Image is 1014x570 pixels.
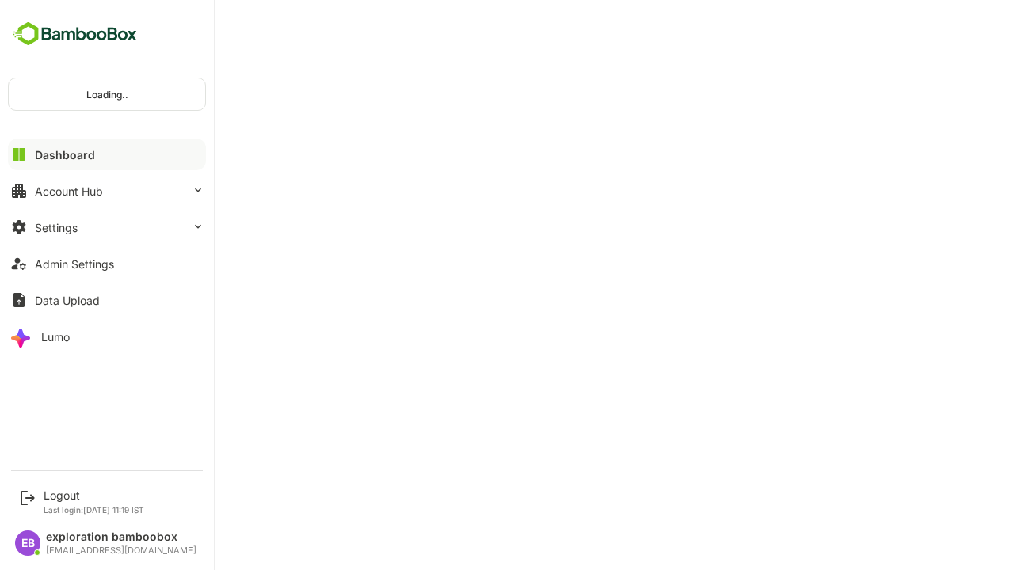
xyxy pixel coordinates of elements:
[41,330,70,344] div: Lumo
[8,139,206,170] button: Dashboard
[15,530,40,556] div: EB
[46,545,196,556] div: [EMAIL_ADDRESS][DOMAIN_NAME]
[9,78,205,110] div: Loading..
[8,175,206,207] button: Account Hub
[8,284,206,316] button: Data Upload
[8,211,206,243] button: Settings
[8,19,142,49] img: BambooboxFullLogoMark.5f36c76dfaba33ec1ec1367b70bb1252.svg
[35,257,114,271] div: Admin Settings
[35,294,100,307] div: Data Upload
[46,530,196,544] div: exploration bamboobox
[35,148,95,161] div: Dashboard
[8,321,206,352] button: Lumo
[44,505,144,515] p: Last login: [DATE] 11:19 IST
[35,221,78,234] div: Settings
[35,184,103,198] div: Account Hub
[8,248,206,279] button: Admin Settings
[44,488,144,502] div: Logout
